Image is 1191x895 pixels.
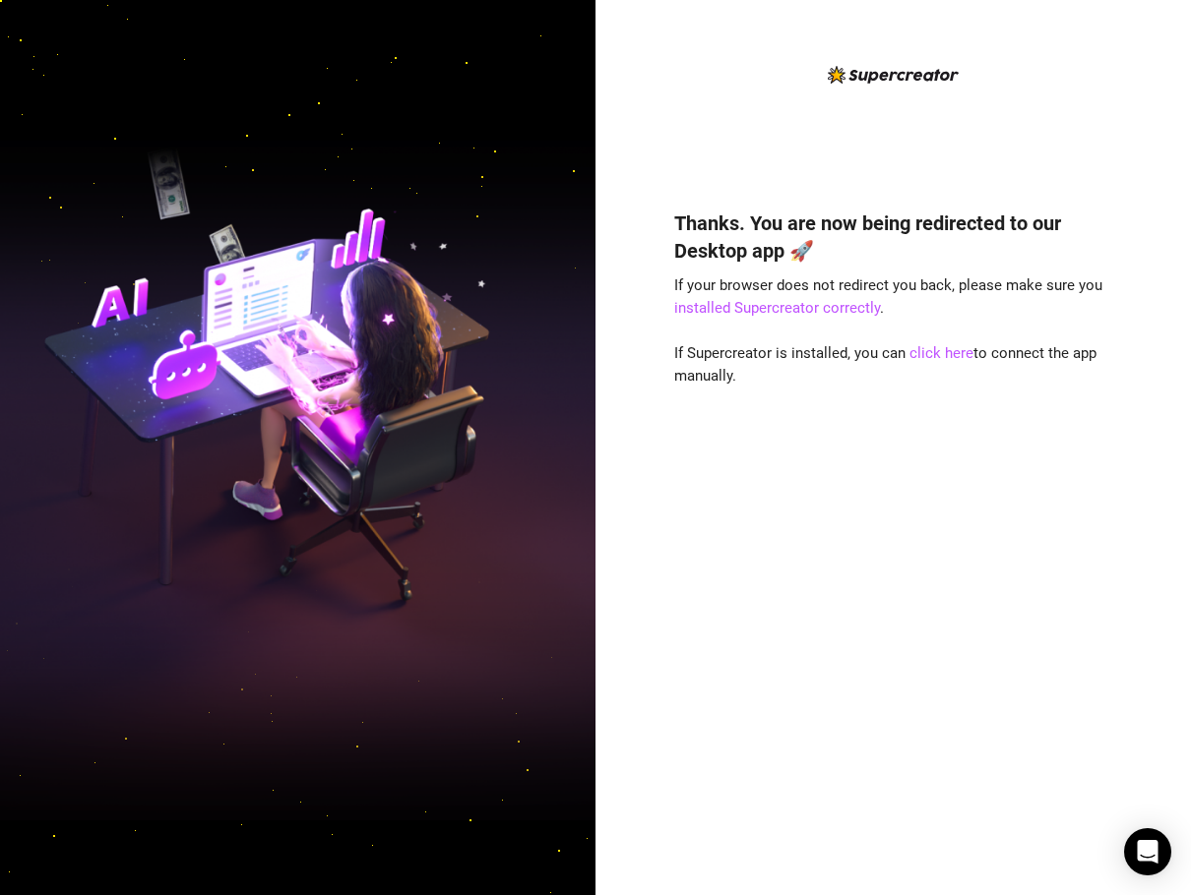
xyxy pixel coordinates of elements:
div: Open Intercom Messenger [1124,828,1171,875]
img: logo-BBDzfeDw.svg [828,66,959,84]
h4: Thanks. You are now being redirected to our Desktop app 🚀 [674,209,1113,265]
a: installed Supercreator correctly [674,299,880,317]
span: If your browser does not redirect you back, please make sure you . [674,276,1102,318]
a: click here [909,344,973,362]
span: If Supercreator is installed, you can to connect the app manually. [674,344,1097,386]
